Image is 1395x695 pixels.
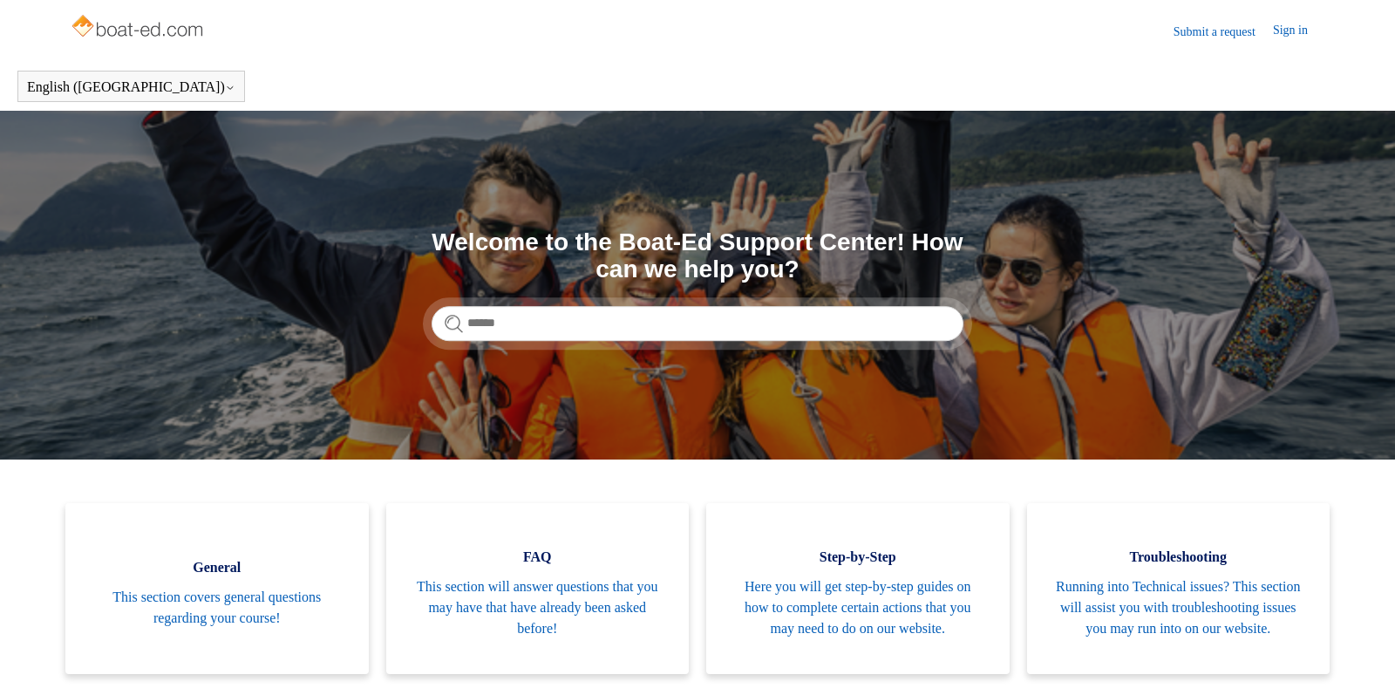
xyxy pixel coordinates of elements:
[1174,23,1273,41] a: Submit a request
[706,503,1010,674] a: Step-by-Step Here you will get step-by-step guides on how to complete certain actions that you ma...
[412,576,663,639] span: This section will answer questions that you may have that have already been asked before!
[70,10,208,45] img: Boat-Ed Help Center home page
[432,229,963,283] h1: Welcome to the Boat-Ed Support Center! How can we help you?
[65,503,369,674] a: General This section covers general questions regarding your course!
[732,576,983,639] span: Here you will get step-by-step guides on how to complete certain actions that you may need to do ...
[1273,21,1325,42] a: Sign in
[92,557,343,578] span: General
[1053,576,1304,639] span: Running into Technical issues? This section will assist you with troubleshooting issues you may r...
[92,587,343,629] span: This section covers general questions regarding your course!
[1027,503,1330,674] a: Troubleshooting Running into Technical issues? This section will assist you with troubleshooting ...
[27,79,235,95] button: English ([GEOGRAPHIC_DATA])
[1053,547,1304,568] span: Troubleshooting
[386,503,690,674] a: FAQ This section will answer questions that you may have that have already been asked before!
[412,547,663,568] span: FAQ
[432,306,963,341] input: Search
[1337,637,1382,682] div: Live chat
[732,547,983,568] span: Step-by-Step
